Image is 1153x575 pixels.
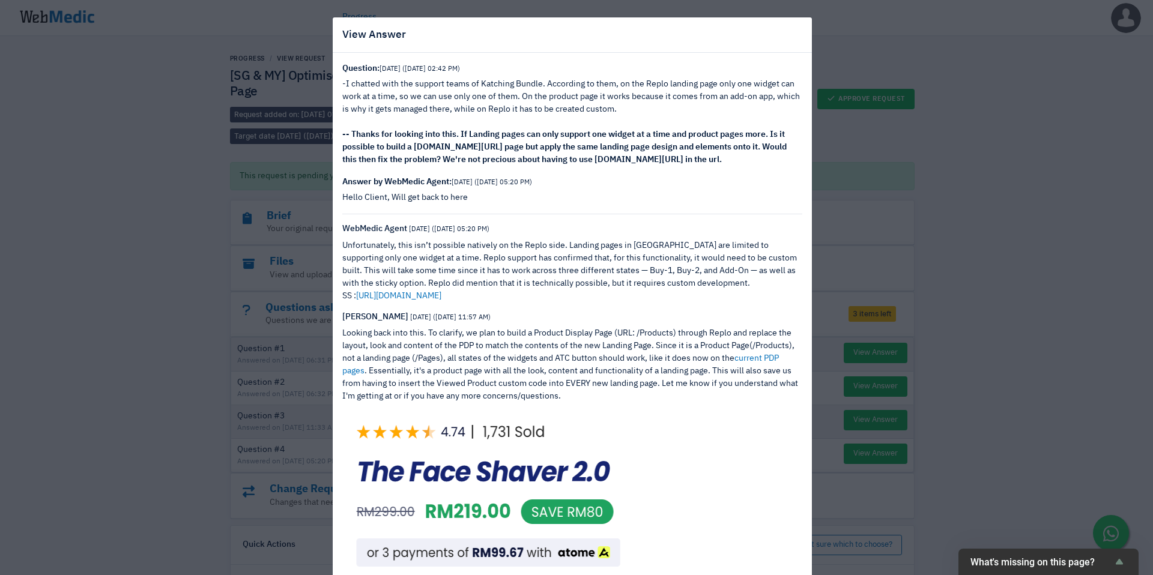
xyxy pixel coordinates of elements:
[356,292,441,300] a: [URL][DOMAIN_NAME]
[342,27,406,43] h5: View Answer
[342,178,532,186] strong: Answer by WebMedic Agent:
[970,555,1127,569] button: Show survey - What's missing on this page?
[970,556,1112,568] span: What's missing on this page?
[342,239,802,303] div: Unfortunately, this isn’t possible natively on the Replo side. Landing pages in [GEOGRAPHIC_DATA]...
[342,64,460,73] strong: Question:
[410,314,491,321] small: [DATE] ([DATE] 11:57 AM)
[342,191,802,204] p: Hello Client, Will get back to here
[452,179,532,185] small: [DATE] ([DATE] 05:20 PM)
[342,313,408,321] span: [PERSON_NAME]
[342,224,407,233] span: WebMedic Agent
[409,226,489,232] small: [DATE] ([DATE] 05:20 PM)
[342,78,802,166] div: -I chatted with the support teams of Katching Bundle. According to them, on the Replo landing pag...
[380,65,460,72] small: [DATE] ([DATE] 02:42 PM)
[342,130,787,164] strong: -- Thanks for looking into this. If Landing pages can only support one widget at a time and produ...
